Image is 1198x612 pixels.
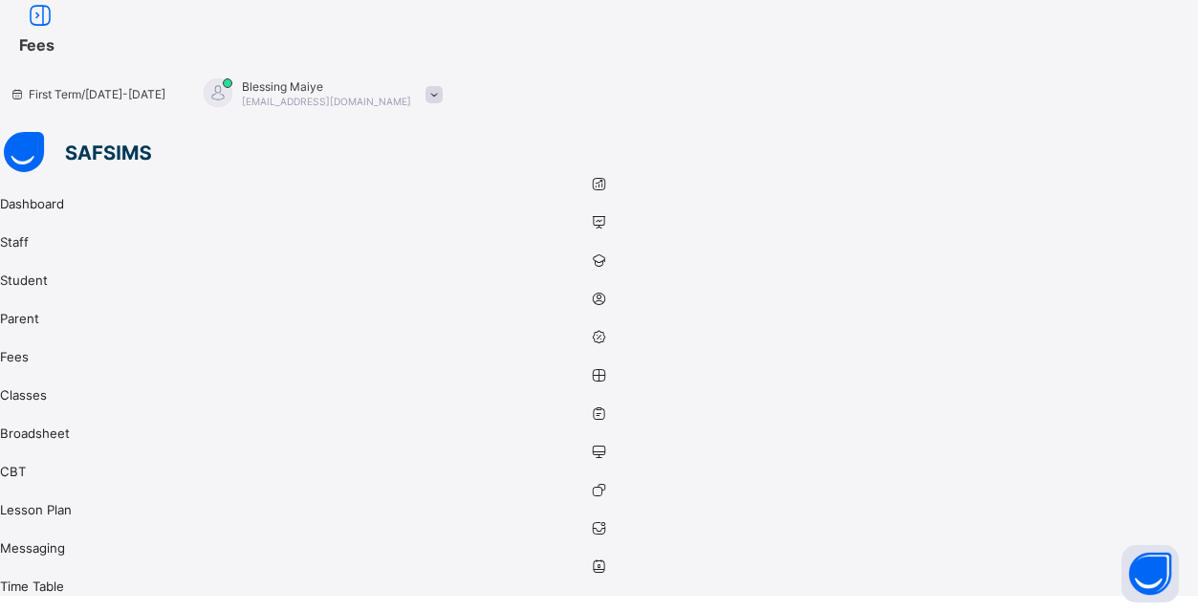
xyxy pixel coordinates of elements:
img: safsims [4,132,151,172]
span: Fees [19,35,54,55]
span: session/term information [10,87,165,101]
span: [EMAIL_ADDRESS][DOMAIN_NAME] [242,96,411,107]
div: BlessingMaiye [185,78,452,110]
span: Blessing Maiye [242,79,411,94]
button: Open asap [1122,545,1179,602]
